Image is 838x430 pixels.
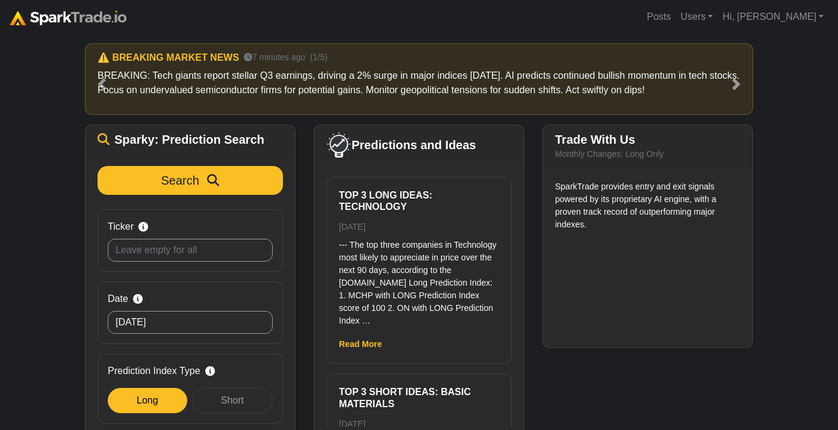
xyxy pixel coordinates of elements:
[339,386,499,409] h6: Top 3 Short ideas: Basic Materials
[108,239,273,262] input: Leave empty for all
[98,69,740,97] p: BREAKING: Tech giants report stellar Q3 earnings, driving a 2% surge in major indices [DATE]. AI ...
[192,388,273,413] div: Short
[339,339,382,349] a: Read More
[108,292,128,306] span: Date
[555,132,740,147] h5: Trade With Us
[221,395,244,405] span: Short
[339,189,499,327] a: Top 3 Long ideas: Technology [DATE] --- The top three companies in Technology most likely to appr...
[98,166,283,195] button: Search
[108,388,187,413] div: Long
[244,51,305,64] small: 7 minutes ago
[555,149,664,159] small: Monthly Changes: Long Only
[555,180,740,231] p: SparkTrade provides entry and exit signals powered by its proprietary AI engine, with a proven tr...
[339,222,365,232] small: [DATE]
[352,138,476,152] span: Predictions and Ideas
[98,52,239,63] h6: ⚠️ BREAKING MARKET NEWS
[642,5,675,29] a: Posts
[339,239,499,327] p: --- The top three companies in Technology most likely to appreciate in price over the next 90 day...
[339,189,499,212] h6: Top 3 Long ideas: Technology
[114,132,264,147] span: Sparky: Prediction Search
[339,419,365,429] small: [DATE]
[108,220,134,234] span: Ticker
[718,5,828,29] a: Hi, [PERSON_NAME]
[310,51,327,64] small: (1/5)
[10,11,126,25] img: sparktrade.png
[161,174,199,187] span: Search
[108,364,200,378] span: Prediction Index Type
[137,395,158,405] span: Long
[675,5,718,29] a: Users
